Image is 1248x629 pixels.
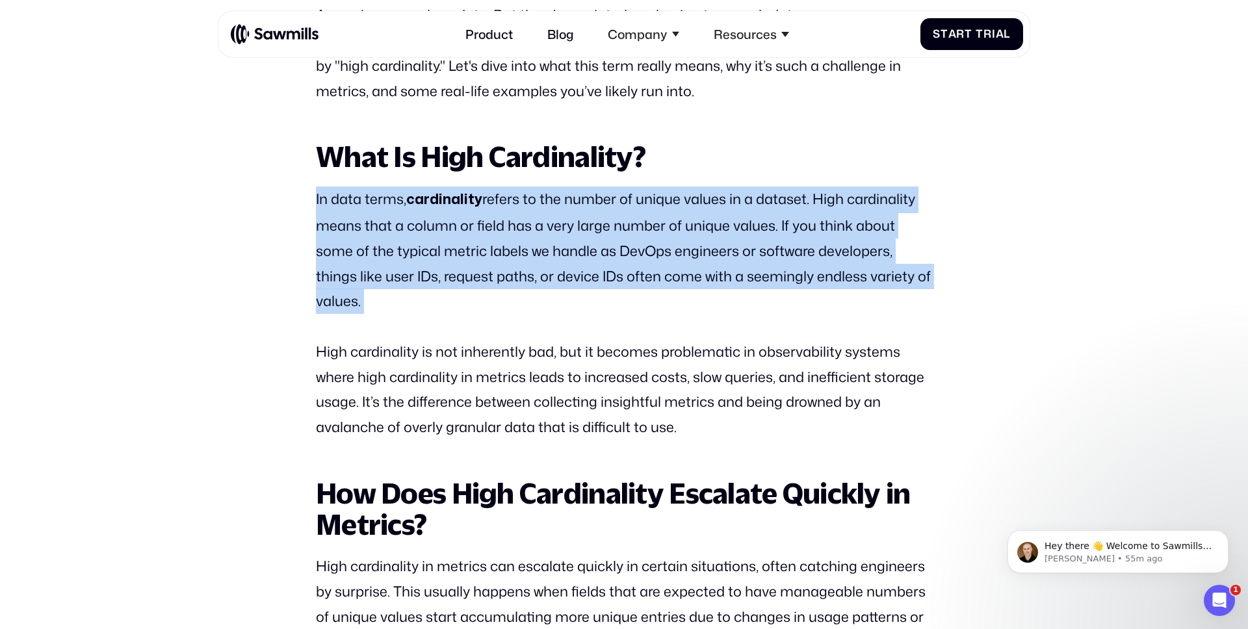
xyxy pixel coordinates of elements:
span: S [933,27,941,40]
iframe: Intercom notifications message [988,503,1248,594]
a: Blog [538,17,583,51]
span: a [948,27,957,40]
div: Resources [714,27,777,42]
div: Company [599,17,688,51]
span: a [996,27,1004,40]
span: r [956,27,965,40]
span: T [976,27,983,40]
strong: How Does High Cardinality Escalate Quickly in Metrics? [316,476,911,541]
span: t [965,27,972,40]
span: t [941,27,948,40]
p: High cardinality is not inherently bad, but it becomes problematic in observability systems where... [316,339,932,440]
span: i [992,27,996,40]
span: Hey there 👋 Welcome to Sawmills. The smart telemetry management platform that solves cost, qualit... [57,38,224,112]
div: Company [608,27,667,42]
iframe: Intercom live chat [1204,585,1235,616]
strong: What Is High Cardinality? [316,140,645,173]
span: r [983,27,992,40]
p: As engineers, we love data. But there’s a point where having too much data—or more specifically, ... [316,3,932,103]
a: StartTrial [920,18,1024,50]
span: l [1004,27,1011,40]
strong: cardinality [406,193,482,207]
span: 1 [1230,585,1241,595]
a: Product [456,17,523,51]
p: In data terms, refers to the number of unique values in a dataset. High cardinality means that a ... [316,186,932,314]
div: Resources [705,17,798,51]
p: Message from Winston, sent 55m ago [57,50,224,62]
